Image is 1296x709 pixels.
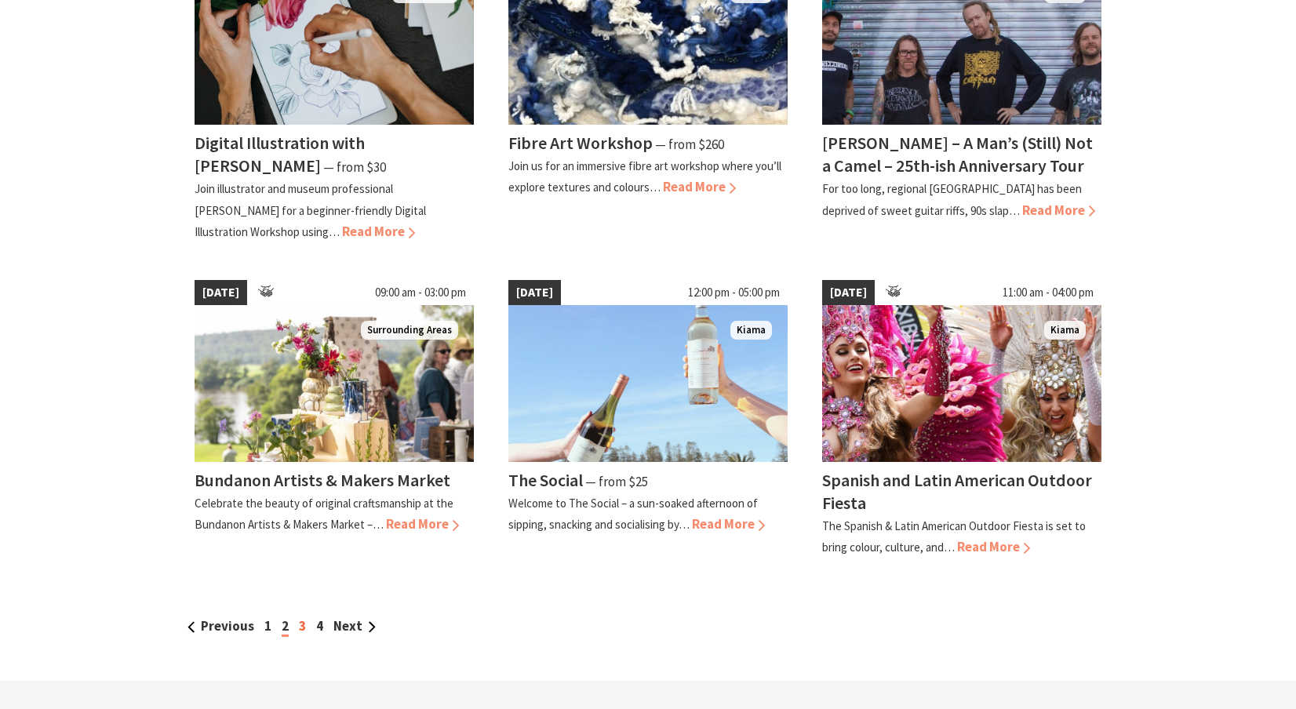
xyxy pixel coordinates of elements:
[680,280,788,305] span: 12:00 pm - 05:00 pm
[195,469,450,491] h4: Bundanon Artists & Makers Market
[195,496,453,532] p: Celebrate the beauty of original craftsmanship at the Bundanon Artists & Makers Market –…
[585,473,648,490] span: ⁠— from $25
[655,136,724,153] span: ⁠— from $260
[822,305,1101,462] img: Dancers in jewelled pink and silver costumes with feathers, holding their hands up while smiling
[730,321,772,340] span: Kiama
[195,280,247,305] span: [DATE]
[822,469,1092,514] h4: Spanish and Latin American Outdoor Fiesta
[822,132,1093,176] h4: [PERSON_NAME] – A Man’s (Still) Not a Camel – 25th-ish Anniversary Tour
[508,469,583,491] h4: The Social
[822,280,875,305] span: [DATE]
[264,617,271,634] a: 1
[508,132,653,154] h4: Fibre Art Workshop
[367,280,474,305] span: 09:00 am - 03:00 pm
[822,518,1086,554] p: The Spanish & Latin American Outdoor Fiesta is set to bring colour, culture, and…
[822,181,1082,217] p: For too long, regional [GEOGRAPHIC_DATA] has been deprived of sweet guitar riffs, 90s slap…
[508,305,788,462] img: The Social
[195,305,474,462] img: A seleciton of ceramic goods are placed on a table outdoor with river views behind
[323,158,386,176] span: ⁠— from $30
[333,617,376,634] a: Next
[1022,202,1095,219] span: Read More
[299,617,306,634] a: 3
[822,280,1101,558] a: [DATE] 11:00 am - 04:00 pm Dancers in jewelled pink and silver costumes with feathers, holding th...
[316,617,323,634] a: 4
[195,132,365,176] h4: Digital Illustration with [PERSON_NAME]
[1044,321,1086,340] span: Kiama
[342,223,415,240] span: Read More
[995,280,1101,305] span: 11:00 am - 04:00 pm
[692,515,765,533] span: Read More
[957,538,1030,555] span: Read More
[508,280,561,305] span: [DATE]
[508,496,758,532] p: Welcome to The Social – a sun-soaked afternoon of sipping, snacking and socialising by…
[282,617,289,637] span: 2
[195,280,474,558] a: [DATE] 09:00 am - 03:00 pm A seleciton of ceramic goods are placed on a table outdoor with river ...
[187,617,254,634] a: Previous
[361,321,458,340] span: Surrounding Areas
[508,280,788,558] a: [DATE] 12:00 pm - 05:00 pm The Social Kiama The Social ⁠— from $25 Welcome to The Social – a sun-...
[386,515,459,533] span: Read More
[508,158,781,195] p: Join us for an immersive fibre art workshop where you’ll explore textures and colours…
[195,181,426,238] p: Join illustrator and museum professional [PERSON_NAME] for a beginner-friendly Digital Illustrati...
[663,178,736,195] span: Read More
